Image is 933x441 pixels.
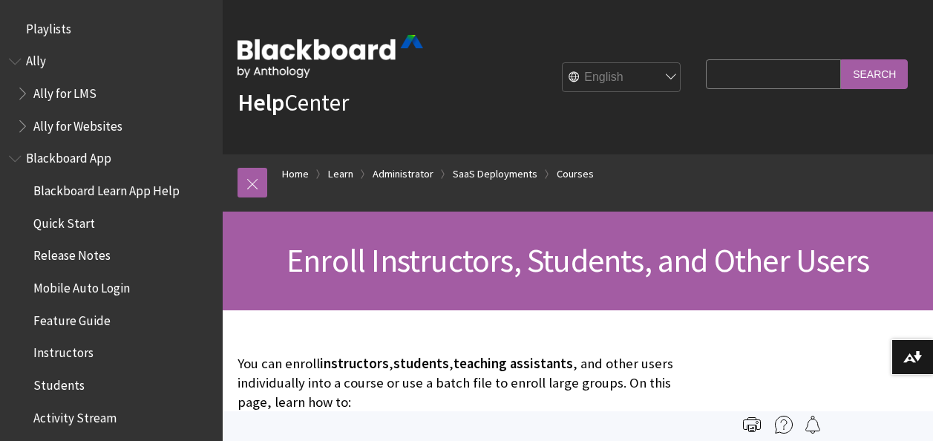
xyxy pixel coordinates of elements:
span: instructors [320,355,389,372]
img: Follow this page [804,416,822,434]
strong: Help [238,88,284,117]
span: Quick Start [33,211,95,231]
a: Learn [328,165,353,183]
select: Site Language Selector [563,63,681,93]
img: Blackboard by Anthology [238,35,423,78]
span: Students [33,373,85,393]
span: Feature Guide [33,308,111,328]
a: Courses [557,165,594,183]
a: Home [282,165,309,183]
span: Instructors [33,341,94,361]
span: Blackboard App [26,146,111,166]
span: Ally for LMS [33,81,96,101]
nav: Book outline for Playlists [9,16,214,42]
nav: Book outline for Anthology Ally Help [9,49,214,139]
span: teaching assistants [454,355,573,372]
input: Search [841,59,908,88]
img: More help [775,416,793,434]
span: Activity Stream [33,405,117,425]
img: Print [743,416,761,434]
a: HelpCenter [238,88,349,117]
span: Enroll Instructors, Students, and Other Users [287,240,869,281]
a: Administrator [373,165,433,183]
span: Ally for Websites [33,114,122,134]
span: students [393,355,449,372]
span: Blackboard Learn App Help [33,178,180,198]
p: You can enroll , , , and other users individually into a course or use a batch file to enroll lar... [238,354,698,413]
span: Playlists [26,16,71,36]
span: Release Notes [33,244,111,264]
a: SaaS Deployments [453,165,537,183]
span: Mobile Auto Login [33,275,130,295]
span: Ally [26,49,46,69]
